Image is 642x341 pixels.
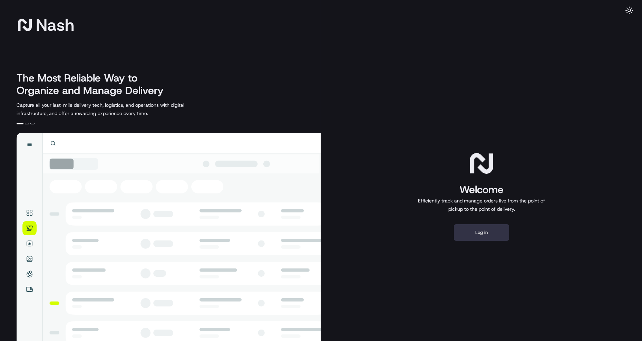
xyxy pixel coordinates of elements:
[454,224,509,241] button: Log in
[415,197,548,213] p: Efficiently track and manage orders live from the point of pickup to the point of delivery.
[36,18,74,32] span: Nash
[17,101,215,117] p: Capture all your last-mile delivery tech, logistics, and operations with digital infrastructure, ...
[17,72,171,97] h2: The Most Reliable Way to Organize and Manage Delivery
[415,183,548,197] h1: Welcome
